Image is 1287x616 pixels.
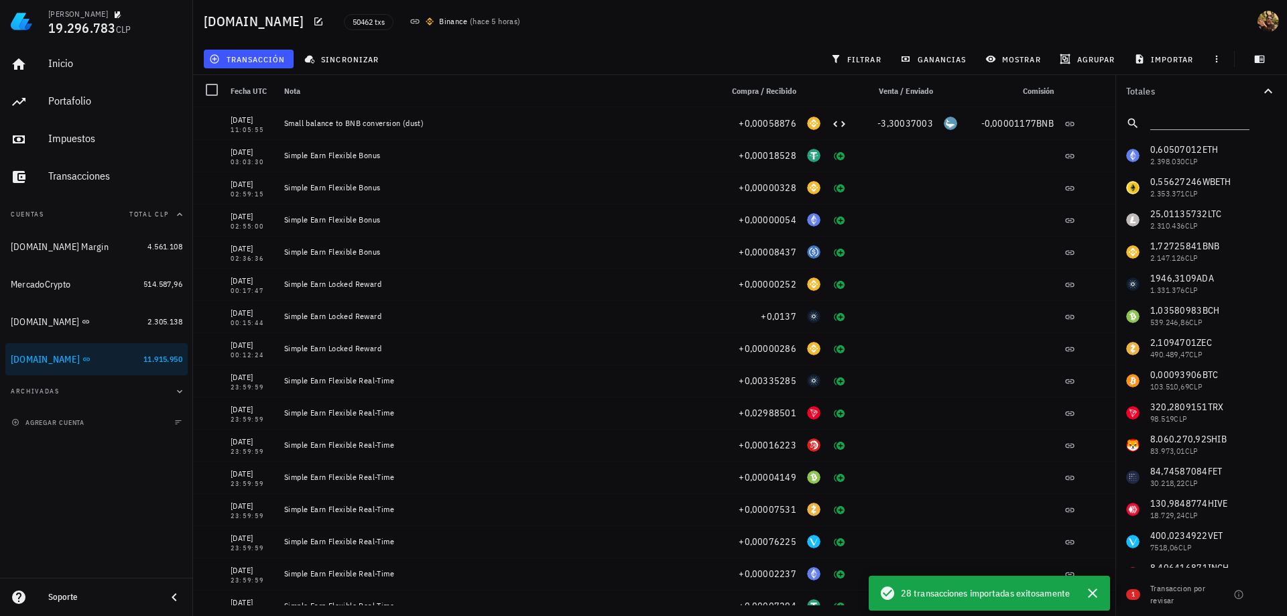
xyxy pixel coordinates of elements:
[204,11,309,32] h1: [DOMAIN_NAME]
[879,86,933,96] span: Venta / Enviado
[231,564,273,577] div: [DATE]
[353,15,385,29] span: 50462 txs
[231,223,273,230] div: 02:55:00
[284,86,300,96] span: Nota
[299,50,387,68] button: sincronizar
[284,440,711,450] div: Simple Earn Flexible Real-Time
[231,113,273,127] div: [DATE]
[231,86,267,96] span: Fecha UTC
[48,132,182,145] div: Impuestos
[284,118,711,129] div: Small balance to BNB conversion (dust)
[716,75,802,107] div: Compra / Recibido
[761,310,796,322] span: +0,0137
[212,54,285,64] span: transacción
[5,198,188,231] button: CuentasTotal CLP
[48,95,182,107] div: Portafolio
[231,191,273,198] div: 02:59:15
[807,342,820,355] div: BNB-icon
[807,181,820,194] div: BNB-icon
[284,182,711,193] div: Simple Earn Flexible Bonus
[5,343,188,375] a: [DOMAIN_NAME] 11.915.950
[284,214,711,225] div: Simple Earn Flexible Bonus
[48,57,182,70] div: Inicio
[980,50,1049,68] button: mostrar
[231,306,273,320] div: [DATE]
[48,170,182,182] div: Transacciones
[732,86,796,96] span: Compra / Recibido
[231,352,273,359] div: 00:12:24
[231,338,273,352] div: [DATE]
[807,599,820,613] div: USDT-icon
[8,416,90,429] button: agregar cuenta
[284,601,711,611] div: Simple Earn Flexible Real-Time
[231,481,273,487] div: 23:59:59
[1054,50,1123,68] button: agrupar
[807,149,820,162] div: USDT-icon
[11,241,109,253] div: [DOMAIN_NAME] Margin
[807,471,820,484] div: BCH-icon
[231,513,273,519] div: 23:59:59
[963,75,1059,107] div: Comisión
[231,159,273,166] div: 03:03:30
[807,535,820,548] div: VET-icon
[284,279,711,290] div: Simple Earn Locked Reward
[231,577,273,584] div: 23:59:59
[739,503,796,515] span: +0,00007531
[1036,117,1054,129] span: BNB
[5,231,188,263] a: [DOMAIN_NAME] Margin 4.561.108
[739,343,796,355] span: +0,00000286
[284,408,711,418] div: Simple Earn Flexible Real-Time
[231,210,273,223] div: [DATE]
[833,54,881,64] span: filtrar
[284,504,711,515] div: Simple Earn Flexible Real-Time
[129,210,169,219] span: Total CLP
[1126,86,1260,96] div: Totales
[231,320,273,326] div: 00:15:44
[1115,75,1287,107] button: Totales
[14,418,84,427] span: agregar cuenta
[231,384,273,391] div: 23:59:59
[307,54,379,64] span: sincronizar
[739,471,796,483] span: +0,00004149
[739,439,796,451] span: +0,00016223
[5,375,188,408] button: Archivadas
[739,117,796,129] span: +0,00058876
[807,438,820,452] div: 1INCH-icon
[279,75,716,107] div: Nota
[988,54,1041,64] span: mostrar
[231,274,273,288] div: [DATE]
[284,568,711,579] div: Simple Earn Flexible Real-Time
[807,117,820,130] div: BNB-icon
[1150,582,1207,607] div: Transaccion por revisar
[807,406,820,420] div: TRX-icon
[284,150,711,161] div: Simple Earn Flexible Bonus
[807,567,820,580] div: ETH-icon
[944,117,957,130] div: WAL-icon
[439,15,467,28] div: Binance
[739,149,796,162] span: +0,00018528
[1023,86,1054,96] span: Comisión
[903,54,966,64] span: ganancias
[225,75,279,107] div: Fecha UTC
[11,279,70,290] div: MercadoCrypto
[11,354,80,365] div: [DOMAIN_NAME]
[231,435,273,448] div: [DATE]
[1062,54,1115,64] span: agrupar
[231,242,273,255] div: [DATE]
[470,15,521,28] span: ( )
[739,600,796,612] span: +0,00007294
[739,536,796,548] span: +0,00076225
[231,448,273,455] div: 23:59:59
[981,117,1037,129] span: -0,00001177
[5,48,188,80] a: Inicio
[231,371,273,384] div: [DATE]
[204,50,294,68] button: transacción
[807,374,820,387] div: ADA-icon
[825,50,890,68] button: filtrar
[48,19,116,37] span: 19.296.783
[853,75,938,107] div: Venta / Enviado
[231,288,273,294] div: 00:17:47
[147,241,182,251] span: 4.561.108
[284,343,711,354] div: Simple Earn Locked Reward
[11,11,32,32] img: LedgiFi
